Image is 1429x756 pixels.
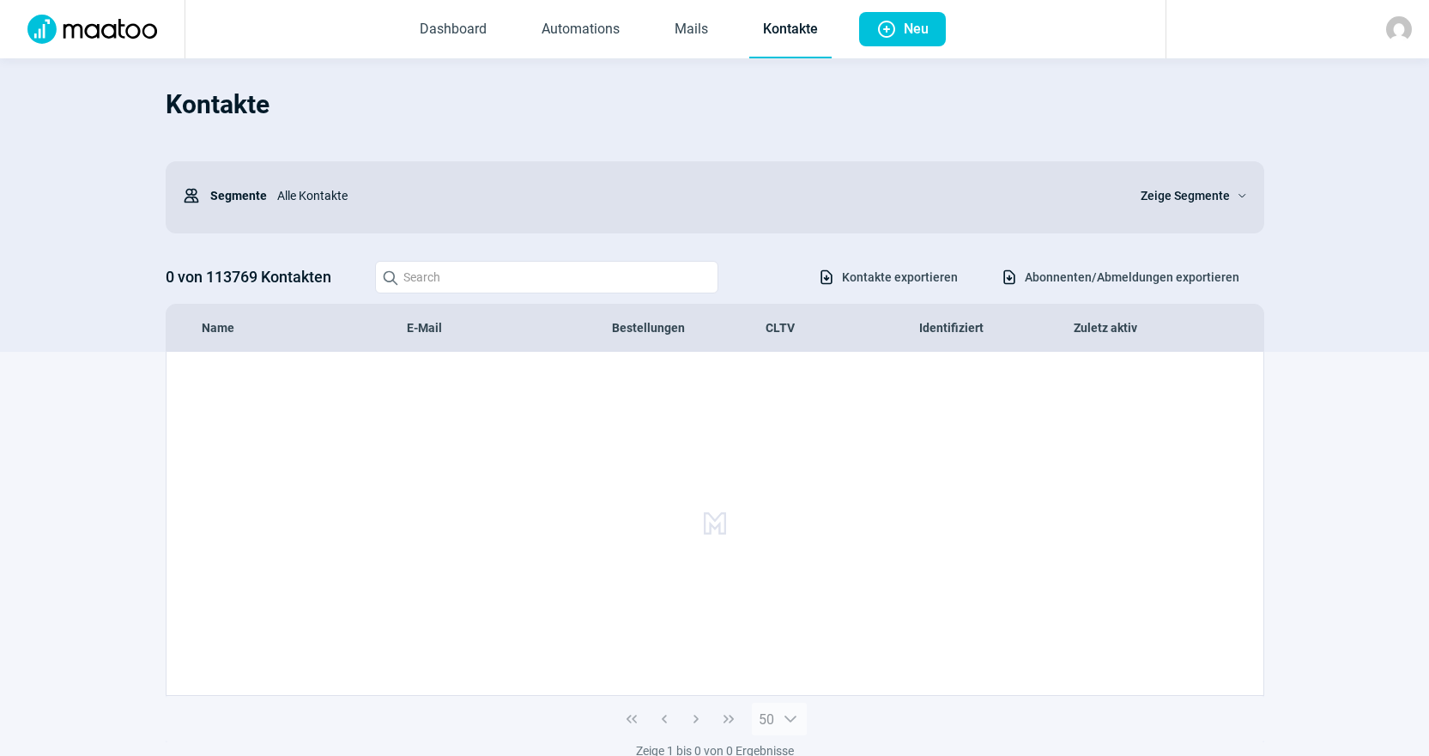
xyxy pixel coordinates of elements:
[166,76,1264,134] h1: Kontakte
[1025,263,1239,291] span: Abonnenten/Abmeldungen exportieren
[612,319,766,336] div: Bestellungen
[267,178,1120,213] div: Alle Kontakte
[661,2,722,58] a: Mails
[800,263,976,292] button: Kontakte exportieren
[407,319,612,336] div: E-Mail
[749,2,832,58] a: Kontakte
[406,2,500,58] a: Dashboard
[528,2,633,58] a: Automations
[842,263,958,291] span: Kontakte exportieren
[17,15,167,44] img: Logo
[859,12,946,46] button: Neu
[983,263,1257,292] button: Abonnenten/Abmeldungen exportieren
[1074,319,1227,336] div: Zuletz aktiv
[904,12,929,46] span: Neu
[919,319,1073,336] div: Identifiziert
[202,319,407,336] div: Name
[1386,16,1412,42] img: avatar
[166,263,358,291] h3: 0 von 113769 Kontakten
[1141,185,1230,206] span: Zeige Segmente
[375,261,718,293] input: Search
[766,319,919,336] div: CLTV
[183,178,267,213] div: Segmente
